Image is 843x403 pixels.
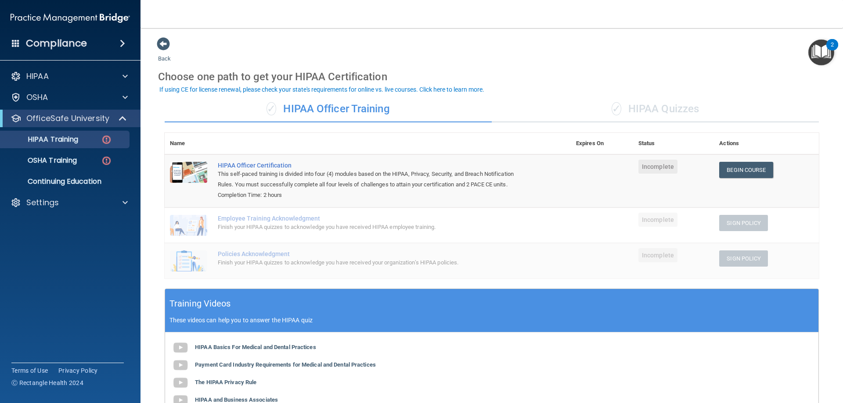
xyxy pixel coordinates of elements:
p: These videos can help you to answer the HIPAA quiz [169,317,814,324]
a: HIPAA [11,71,128,82]
h4: Compliance [26,37,87,50]
div: Completion Time: 2 hours [218,190,527,200]
th: Status [633,133,714,154]
b: HIPAA Basics For Medical and Dental Practices [195,344,316,350]
a: Back [158,45,171,62]
h5: Training Videos [169,296,231,311]
th: Expires On [571,133,633,154]
p: Settings [26,197,59,208]
div: Employee Training Acknowledgment [218,215,527,222]
div: Finish your HIPAA quizzes to acknowledge you have received HIPAA employee training. [218,222,527,232]
img: gray_youtube_icon.38fcd6cc.png [172,339,189,357]
p: OSHA Training [6,156,77,165]
span: ✓ [612,102,621,115]
a: Terms of Use [11,366,48,375]
img: danger-circle.6113f641.png [101,155,112,166]
span: Incomplete [638,213,677,227]
img: gray_youtube_icon.38fcd6cc.png [172,374,189,392]
a: OfficeSafe University [11,113,127,124]
div: Choose one path to get your HIPAA Certification [158,64,825,89]
div: HIPAA Officer Training [165,96,492,122]
a: OSHA [11,92,128,103]
b: HIPAA and Business Associates [195,396,278,403]
button: Sign Policy [719,250,768,267]
a: Privacy Policy [58,366,98,375]
img: PMB logo [11,9,130,27]
th: Actions [714,133,819,154]
img: gray_youtube_icon.38fcd6cc.png [172,357,189,374]
div: HIPAA Quizzes [492,96,819,122]
span: Ⓒ Rectangle Health 2024 [11,378,83,387]
a: Begin Course [719,162,773,178]
span: ✓ [267,102,276,115]
p: Continuing Education [6,177,126,186]
p: OSHA [26,92,48,103]
span: Incomplete [638,160,677,174]
button: Sign Policy [719,215,768,231]
button: Open Resource Center, 2 new notifications [808,39,834,65]
a: HIPAA Officer Certification [218,162,527,169]
div: Policies Acknowledgment [218,250,527,257]
img: danger-circle.6113f641.png [101,134,112,145]
a: Settings [11,197,128,208]
div: If using CE for license renewal, please check your state's requirements for online vs. live cours... [159,86,484,93]
div: Finish your HIPAA quizzes to acknowledge you have received your organization’s HIPAA policies. [218,257,527,268]
p: HIPAA [26,71,49,82]
button: If using CE for license renewal, please check your state's requirements for online vs. live cours... [158,85,486,94]
div: This self-paced training is divided into four (4) modules based on the HIPAA, Privacy, Security, ... [218,169,527,190]
b: The HIPAA Privacy Rule [195,379,256,385]
iframe: Drift Widget Chat Controller [691,341,832,376]
b: Payment Card Industry Requirements for Medical and Dental Practices [195,361,376,368]
p: HIPAA Training [6,135,78,144]
span: Incomplete [638,248,677,262]
p: OfficeSafe University [26,113,109,124]
div: 2 [831,45,834,56]
th: Name [165,133,213,154]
